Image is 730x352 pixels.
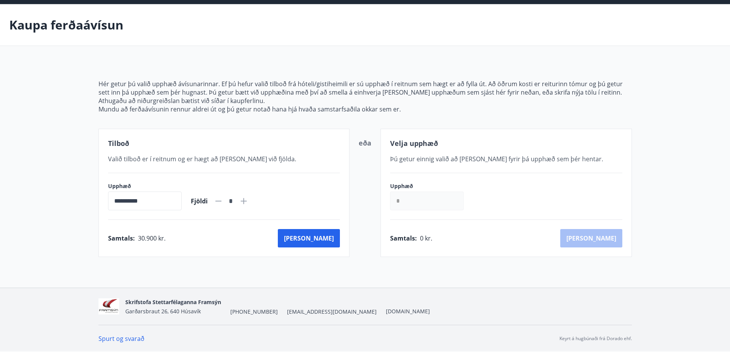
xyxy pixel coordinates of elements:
[98,298,120,315] img: 2nvigE4ME2tDHyUtFJCKmoPAdrXrxEIwuWbaLXEv.png
[108,182,182,190] label: Upphæð
[98,334,144,343] a: Spurt og svarað
[390,234,417,242] span: Samtals :
[191,197,208,205] span: Fjöldi
[108,155,296,163] span: Valið tilboð er í reitnum og er hægt að [PERSON_NAME] við fjölda.
[390,155,603,163] span: Þú getur einnig valið að [PERSON_NAME] fyrir þá upphæð sem þér hentar.
[98,105,632,113] p: Mundu að ferðaávísunin rennur aldrei út og þú getur notað hana hjá hvaða samstarfsaðila okkar sem...
[390,182,471,190] label: Upphæð
[125,308,201,315] span: Garðarsbraut 26, 640 Húsavík
[98,97,632,105] p: Athugaðu að niðurgreiðslan bætist við síðar í kaupferlinu.
[359,138,371,147] span: eða
[108,139,129,148] span: Tilboð
[230,308,278,316] span: [PHONE_NUMBER]
[98,80,632,97] p: Hér getur þú valið upphæð ávísunarinnar. Ef þú hefur valið tilboð frá hóteli/gistiheimili er sú u...
[386,308,430,315] a: [DOMAIN_NAME]
[390,139,438,148] span: Velja upphæð
[559,335,632,342] p: Keyrt á hugbúnaði frá Dorado ehf.
[420,234,432,242] span: 0 kr.
[125,298,221,306] span: Skrifstofa Stettarfélaganna Framsýn
[108,234,135,242] span: Samtals :
[278,229,340,247] button: [PERSON_NAME]
[138,234,166,242] span: 30.900 kr.
[9,16,123,33] p: Kaupa ferðaávísun
[287,308,377,316] span: [EMAIL_ADDRESS][DOMAIN_NAME]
